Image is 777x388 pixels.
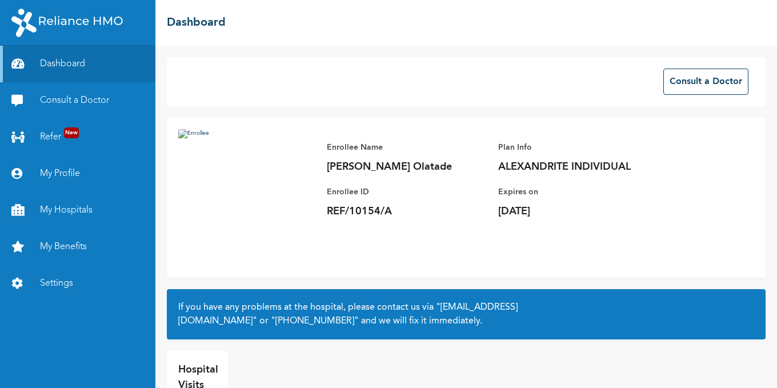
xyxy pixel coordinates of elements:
[327,160,487,174] p: [PERSON_NAME] Olatade
[498,141,658,154] p: Plan Info
[178,129,315,266] img: Enrollee
[498,205,658,218] p: [DATE]
[327,185,487,199] p: Enrollee ID
[11,9,123,37] img: RelianceHMO's Logo
[327,141,487,154] p: Enrollee Name
[271,317,359,326] a: "[PHONE_NUMBER]"
[498,185,658,199] p: Expires on
[663,69,748,95] button: Consult a Doctor
[178,301,754,328] h2: If you have any problems at the hospital, please contact us via or and we will fix it immediately.
[64,127,79,138] span: New
[498,160,658,174] p: ALEXANDRITE INDIVIDUAL
[167,14,226,31] h2: Dashboard
[327,205,487,218] p: REF/10154/A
